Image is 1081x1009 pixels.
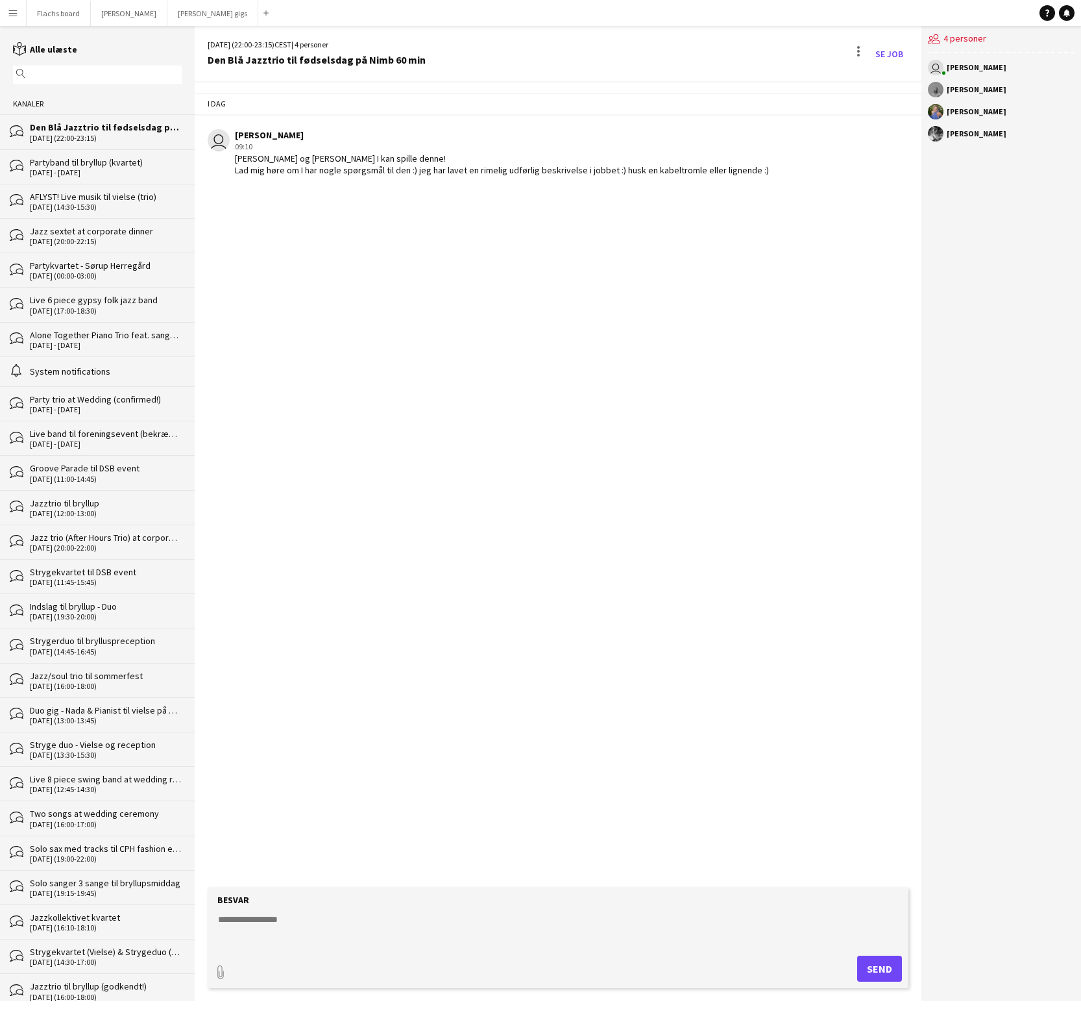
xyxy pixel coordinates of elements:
[947,130,1006,138] div: [PERSON_NAME]
[195,93,921,115] div: I dag
[30,271,182,280] div: [DATE] (00:00-03:00)
[30,329,182,341] div: Alone Together Piano Trio feat. sangerinde (bekræftet)
[30,566,182,578] div: Strygekvartet til DSB event
[30,704,182,716] div: Duo gig - Nada & Pianist til vielse på Reffen
[30,980,182,992] div: Jazztrio til bryllup (godkendt!)
[30,785,182,794] div: [DATE] (12:45-14:30)
[30,475,182,484] div: [DATE] (11:00-14:45)
[208,54,426,66] div: Den Blå Jazztrio til fødselsdag på Nimb 60 min
[30,306,182,316] div: [DATE] (17:00-18:30)
[30,134,182,143] div: [DATE] (22:00-23:15)
[30,877,182,889] div: Solo sanger 3 sange til bryllupsmiddag
[30,294,182,306] div: Live 6 piece gypsy folk jazz band
[30,366,182,377] div: System notifications
[947,64,1006,71] div: [PERSON_NAME]
[30,393,182,405] div: Party trio at Wedding (confirmed!)
[30,946,182,958] div: Strygekvartet (Vielse) & Strygeduo (Reception)
[30,854,182,864] div: [DATE] (19:00-22:00)
[30,543,182,553] div: [DATE] (20:00-22:00)
[217,894,249,906] label: Besvar
[30,751,182,760] div: [DATE] (13:30-15:30)
[30,191,182,203] div: AFLYST! Live musik til vielse (trio)
[30,121,182,133] div: Den Blå Jazztrio til fødselsdag på Nimb 60 min
[91,1,167,26] button: [PERSON_NAME]
[30,225,182,237] div: Jazz sextet at corporate dinner
[235,141,769,153] div: 09:10
[870,44,908,64] a: Se Job
[857,956,902,982] button: Send
[30,578,182,587] div: [DATE] (11:45-15:45)
[30,993,182,1002] div: [DATE] (16:00-18:00)
[30,440,182,449] div: [DATE] - [DATE]
[30,156,182,168] div: Partyband til bryllup (kvartet)
[30,923,182,932] div: [DATE] (16:10-18:10)
[30,808,182,819] div: Two songs at wedding ceremony
[30,635,182,647] div: Strygerduo til brylluspreception
[30,912,182,923] div: Jazzkollektivet kvartet
[928,26,1075,53] div: 4 personer
[947,86,1006,93] div: [PERSON_NAME]
[30,601,182,612] div: Indslag til bryllup - Duo
[30,843,182,854] div: Solo sax med tracks til CPH fashion event
[30,820,182,829] div: [DATE] (16:00-17:00)
[30,462,182,474] div: Groove Parade til DSB event
[235,153,769,176] div: [PERSON_NAME] og [PERSON_NAME] I kan spille denne! Lad mig høre om I har nogle spørgsmål til den ...
[30,612,182,621] div: [DATE] (19:30-20:00)
[30,670,182,682] div: Jazz/soul trio til sommerfest
[235,129,769,141] div: [PERSON_NAME]
[30,237,182,246] div: [DATE] (20:00-22:15)
[30,739,182,751] div: Stryge duo - Vielse og reception
[30,497,182,509] div: Jazztrio til bryllup
[27,1,91,26] button: Flachs board
[30,509,182,518] div: [DATE] (12:00-13:00)
[30,647,182,656] div: [DATE] (14:45-16:45)
[274,40,291,49] span: CEST
[30,682,182,691] div: [DATE] (16:00-18:00)
[30,716,182,725] div: [DATE] (13:00-13:45)
[30,168,182,177] div: [DATE] - [DATE]
[30,889,182,898] div: [DATE] (19:15-19:45)
[30,260,182,271] div: Partykvartet - Sørup Herregård
[30,405,182,414] div: [DATE] - [DATE]
[208,39,426,51] div: [DATE] (22:00-23:15) | 4 personer
[947,108,1006,116] div: [PERSON_NAME]
[30,341,182,350] div: [DATE] - [DATE]
[167,1,258,26] button: [PERSON_NAME] gigs
[30,532,182,543] div: Jazz trio (After Hours Trio) at corporate dinner
[13,44,77,55] a: Alle ulæste
[30,203,182,212] div: [DATE] (14:30-15:30)
[30,773,182,785] div: Live 8 piece swing band at wedding reception
[30,958,182,967] div: [DATE] (14:30-17:00)
[30,428,182,440] div: Live band til foreningsevent (bekræftet)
